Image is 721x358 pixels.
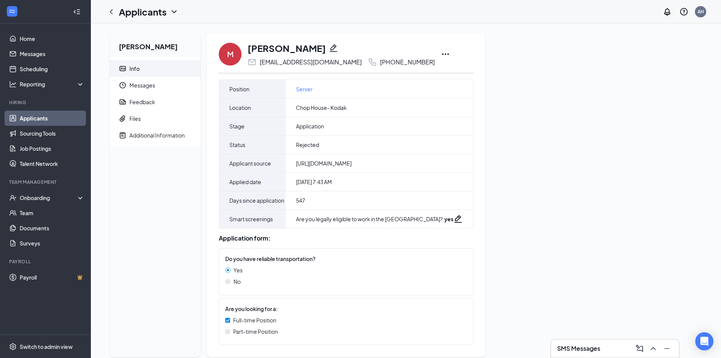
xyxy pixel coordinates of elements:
span: Part-time Position [233,327,278,336]
a: Scheduling [20,61,84,77]
svg: Notifications [663,7,672,16]
a: Sourcing Tools [20,126,84,141]
svg: QuestionInfo [679,7,688,16]
h2: [PERSON_NAME] [110,33,201,57]
div: Payroll [9,258,83,265]
span: Smart screenings [229,214,273,224]
span: Full-time Position [233,316,276,324]
a: ReportFeedback [110,94,201,110]
div: Hiring [9,99,83,106]
span: Days since application [229,196,284,205]
svg: Analysis [9,80,17,88]
a: Surveys [20,236,84,251]
div: Open Intercom Messenger [695,332,713,350]
a: PayrollCrown [20,270,84,285]
svg: NoteActive [119,131,126,139]
div: Team Management [9,179,83,185]
div: M [227,49,234,59]
svg: Ellipses [441,50,450,59]
span: Location [229,103,251,112]
span: Stage [229,122,244,131]
a: Messages [20,46,84,61]
svg: ContactCard [119,65,126,72]
button: ChevronUp [647,342,659,355]
span: [URL][DOMAIN_NAME] [296,159,352,167]
h1: [PERSON_NAME] [248,42,326,55]
svg: Pencil [329,44,338,53]
span: Application [296,122,324,130]
svg: UserCheck [9,194,17,202]
svg: Report [119,98,126,106]
div: Files [129,115,141,122]
span: 547 [296,197,305,204]
svg: Pencil [453,214,462,224]
button: ComposeMessage [634,342,646,355]
svg: Minimize [662,344,671,353]
div: Additional Information [129,131,185,139]
a: PaperclipFiles [110,110,201,127]
div: AH [698,8,704,15]
strong: yes [444,216,453,222]
a: Job Postings [20,141,84,156]
span: Are you looking for a: [225,305,278,313]
h3: SMS Messages [557,344,600,353]
span: Rejected [296,141,319,149]
div: [PHONE_NUMBER] [380,58,435,66]
a: Applicants [20,111,84,126]
span: Messages [129,77,195,94]
svg: ChevronLeft [107,7,116,16]
svg: Paperclip [119,115,126,122]
div: Switch to admin view [20,343,73,350]
span: Position [229,84,249,94]
a: Server [296,85,313,93]
h1: Applicants [119,5,167,18]
a: Home [20,31,84,46]
a: Documents [20,220,84,236]
svg: Clock [119,81,126,89]
span: [DATE] 7:43 AM [296,178,332,186]
a: NoteActiveAdditional Information [110,127,201,144]
svg: ChevronDown [170,7,179,16]
svg: ComposeMessage [635,344,644,353]
span: Status [229,140,245,149]
svg: WorkstreamLogo [8,8,16,15]
div: Are you legally eligible to work in the [GEOGRAPHIC_DATA]? : [296,215,453,223]
div: Reporting [20,80,85,88]
span: Yes [234,266,243,274]
svg: ChevronUp [649,344,658,353]
span: Applicant source [229,159,271,168]
div: Application form: [219,234,473,242]
button: Minimize [661,342,673,355]
a: ContactCardInfo [110,60,201,77]
span: Chop House- Kodak [296,104,347,111]
div: Onboarding [20,194,78,202]
a: Team [20,205,84,220]
svg: Phone [368,58,377,67]
div: Info [129,65,140,72]
svg: Settings [9,343,17,350]
span: Do you have reliable transportation? [225,255,316,263]
svg: Collapse [73,8,81,16]
svg: Email [248,58,257,67]
a: ClockMessages [110,77,201,94]
a: Talent Network [20,156,84,171]
span: Applied date [229,177,261,186]
div: Feedback [129,98,155,106]
div: [EMAIL_ADDRESS][DOMAIN_NAME] [260,58,362,66]
span: No [234,277,241,286]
